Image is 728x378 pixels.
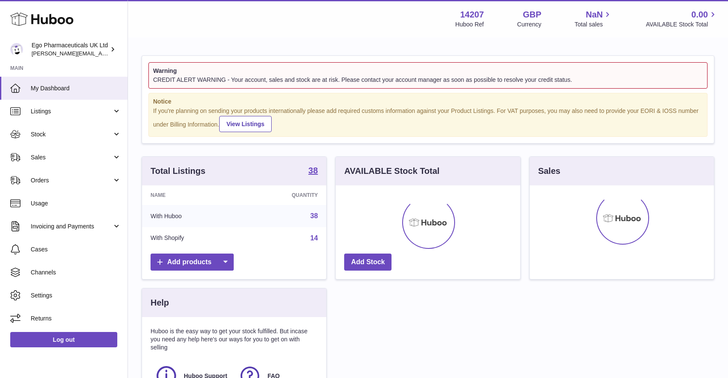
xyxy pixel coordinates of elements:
[308,166,318,176] a: 38
[460,9,484,20] strong: 14207
[646,20,718,29] span: AVAILABLE Stock Total
[151,165,206,177] h3: Total Listings
[31,130,112,139] span: Stock
[32,41,108,58] div: Ego Pharmaceuticals UK Ltd
[646,9,718,29] a: 0.00 AVAILABLE Stock Total
[241,185,326,205] th: Quantity
[308,166,318,175] strong: 38
[142,227,241,249] td: With Shopify
[142,185,241,205] th: Name
[523,9,541,20] strong: GBP
[31,222,112,231] span: Invoicing and Payments
[574,20,612,29] span: Total sales
[538,165,560,177] h3: Sales
[691,9,708,20] span: 0.00
[151,297,169,309] h3: Help
[31,107,112,115] span: Listings
[344,165,439,177] h3: AVAILABLE Stock Total
[31,84,121,92] span: My Dashboard
[32,50,217,57] span: [PERSON_NAME][EMAIL_ADDRESS][PERSON_NAME][DOMAIN_NAME]
[31,245,121,254] span: Cases
[455,20,484,29] div: Huboo Ref
[151,327,318,352] p: Huboo is the easy way to get your stock fulfilled. But incase you need any help here's our ways f...
[344,254,392,271] a: Add Stock
[310,212,318,219] a: 38
[31,199,121,208] span: Usage
[31,315,121,323] span: Returns
[31,176,112,185] span: Orders
[31,291,121,300] span: Settings
[10,43,23,56] img: jane.bates@egopharm.com
[153,76,703,84] div: CREDIT ALERT WARNING - Your account, sales and stock are at risk. Please contact your account man...
[586,9,603,20] span: NaN
[517,20,542,29] div: Currency
[153,67,703,75] strong: Warning
[142,205,241,227] td: With Huboo
[153,107,703,133] div: If you're planning on sending your products internationally please add required customs informati...
[151,254,234,271] a: Add products
[153,98,703,106] strong: Notice
[219,116,272,132] a: View Listings
[574,9,612,29] a: NaN Total sales
[31,153,112,162] span: Sales
[310,234,318,242] a: 14
[10,332,117,347] a: Log out
[31,268,121,277] span: Channels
